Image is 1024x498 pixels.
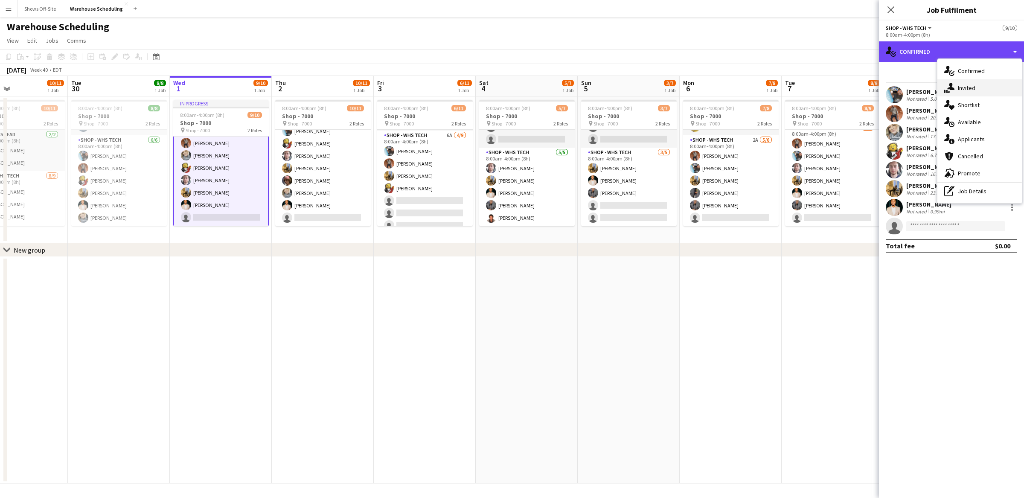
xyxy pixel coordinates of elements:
div: 1 Job [154,87,166,93]
h3: Job Fulfilment [879,4,1024,15]
app-job-card: 8:00am-4:00pm (8h)6/11Shop - 7000 Shop - 70002 Roles8:00am-4:00pm (8h)[PERSON_NAME][PERSON_NAME]S... [377,100,473,226]
span: 8:00am-4:00pm (8h) [690,105,734,111]
span: 5/7 [562,80,574,86]
div: [PERSON_NAME] [906,182,951,189]
span: 2 Roles [349,120,364,127]
div: 1 Job [868,87,879,93]
span: Shop - WHS Tech [886,25,926,31]
span: 9/10 [1003,25,1017,31]
app-job-card: 8:00am-4:00pm (8h)8/8Shop - 7000 Shop - 70002 RolesShop - WHS Lead2/28:00am-4:00pm (8h)[PERSON_NA... [71,100,167,226]
div: 1 Job [47,87,64,93]
span: 3 [376,84,384,93]
app-card-role: Shop - WHS Tech5/58:00am-4:00pm (8h)[PERSON_NAME][PERSON_NAME][PERSON_NAME][PERSON_NAME][PERSON_N... [479,148,575,226]
span: View [7,37,19,44]
button: Warehouse Scheduling [63,0,130,17]
div: Total fee [886,242,915,250]
div: 1 Job [254,87,268,93]
span: 8/8 [154,80,166,86]
div: Not rated [906,133,928,140]
span: Sat [479,79,489,87]
span: Tue [785,79,795,87]
span: 7/8 [760,105,772,111]
app-job-card: In progress8:00am-4:00pm (8h)9/10Shop - 7000 Shop - 70002 Roles[PERSON_NAME]Shop - WHS Tech7/88:0... [173,100,269,226]
div: 23.93mi [928,189,949,196]
h3: Shop - 7000 [683,112,779,120]
div: 16.08mi [928,171,949,177]
span: 1 [172,84,185,93]
span: Thu [275,79,286,87]
app-card-role: Shop - WHS Tech6A4/98:00am-4:00pm (8h)[PERSON_NAME][PERSON_NAME][PERSON_NAME][PERSON_NAME] [377,131,473,259]
h3: Shop - 7000 [581,112,677,120]
span: Jobs [46,37,58,44]
span: Edit [27,37,37,44]
span: Comms [67,37,86,44]
app-job-card: 8:00am-4:00pm (8h)8/9Shop - 7000 Shop - 70002 Roles[PERSON_NAME][PERSON_NAME]Shop - WHS Tech1A6/7... [785,100,881,226]
span: 2 Roles [859,120,874,127]
span: 5/7 [556,105,568,111]
div: [PERSON_NAME] [906,125,951,133]
span: 8/8 [148,105,160,111]
span: Applicants [958,135,985,143]
app-job-card: 8:00am-4:00pm (8h)10/11Shop - 7000 Shop - 70002 RolesShop - WHS Tech1A8/98:00am-4:00pm (8h)[PERSO... [275,100,371,226]
div: 1 Job [353,87,369,93]
h3: Shop - 7000 [173,119,269,127]
div: 1 Job [458,87,471,93]
h3: Shop - 7000 [479,112,575,120]
app-card-role: Shop - WHS Tech7/88:00am-4:00pm (8h)[PERSON_NAME][PERSON_NAME][PERSON_NAME][PERSON_NAME][PERSON_N... [173,109,269,227]
span: Available [958,118,981,126]
span: Shortlist [958,101,980,109]
div: Not rated [906,189,928,196]
h3: Shop - 7000 [785,112,881,120]
div: Job Details [937,183,1022,200]
span: Tue [71,79,81,87]
div: 1 Job [562,87,573,93]
div: [DATE] [7,66,26,74]
span: 9/10 [247,112,262,118]
span: Shop - 7000 [797,120,822,127]
div: 8:00am-4:00pm (8h) [886,32,1017,38]
div: [PERSON_NAME] [906,163,951,171]
span: Shop - 7000 [288,120,312,127]
span: 8:00am-4:00pm (8h) [180,112,224,118]
a: Edit [24,35,41,46]
span: 8:00am-4:00pm (8h) [384,105,428,111]
span: 8:00am-4:00pm (8h) [78,105,122,111]
app-card-role: Shop - WHS Tech6/68:00am-4:00pm (8h)[PERSON_NAME][PERSON_NAME][PERSON_NAME][PERSON_NAME][PERSON_N... [71,135,167,226]
button: Shop - WHS Tech [886,25,933,31]
button: Shows Off-Site [17,0,63,17]
div: EDT [53,67,62,73]
h1: Warehouse Scheduling [7,20,109,33]
app-job-card: 8:00am-4:00pm (8h)7/8Shop - 7000 Shop - 70002 RolesShop - WHS Lead2/28:00am-4:00pm (8h)[PERSON_NA... [683,100,779,226]
span: Cancelled [958,152,983,160]
div: Confirmed [879,41,1024,62]
app-card-role: Shop - WHS Tech2A5/68:00am-4:00pm (8h)[PERSON_NAME][PERSON_NAME][PERSON_NAME][PERSON_NAME][PERSON... [683,135,779,226]
div: 17.22mi [928,133,949,140]
app-card-role: Shop - WHS Tech1A6/78:00am-4:00pm (8h)[PERSON_NAME][PERSON_NAME][PERSON_NAME][PERSON_NAME][PERSON... [785,123,881,226]
span: 6 [682,84,694,93]
span: 3/7 [664,80,676,86]
span: Week 40 [28,67,49,73]
a: Jobs [42,35,62,46]
span: Wed [173,79,185,87]
app-job-card: 8:00am-4:00pm (8h)5/7Shop - 7000 Shop - 70002 RolesShop - WHS Lead0/28:00am-4:00pm (8h) Shop - WH... [479,100,575,226]
span: Shop - 7000 [186,127,210,134]
span: Promote [958,169,980,177]
span: 3/7 [658,105,670,111]
span: 7/8 [766,80,778,86]
span: Shop - 7000 [492,120,516,127]
span: 4 [478,84,489,93]
span: 2 Roles [757,120,772,127]
div: Not rated [906,96,928,102]
h3: Shop - 7000 [377,112,473,120]
a: Comms [64,35,90,46]
div: $0.00 [995,242,1010,250]
div: New group [14,246,45,254]
span: Mon [683,79,694,87]
span: 2 Roles [655,120,670,127]
div: 1 Job [664,87,675,93]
